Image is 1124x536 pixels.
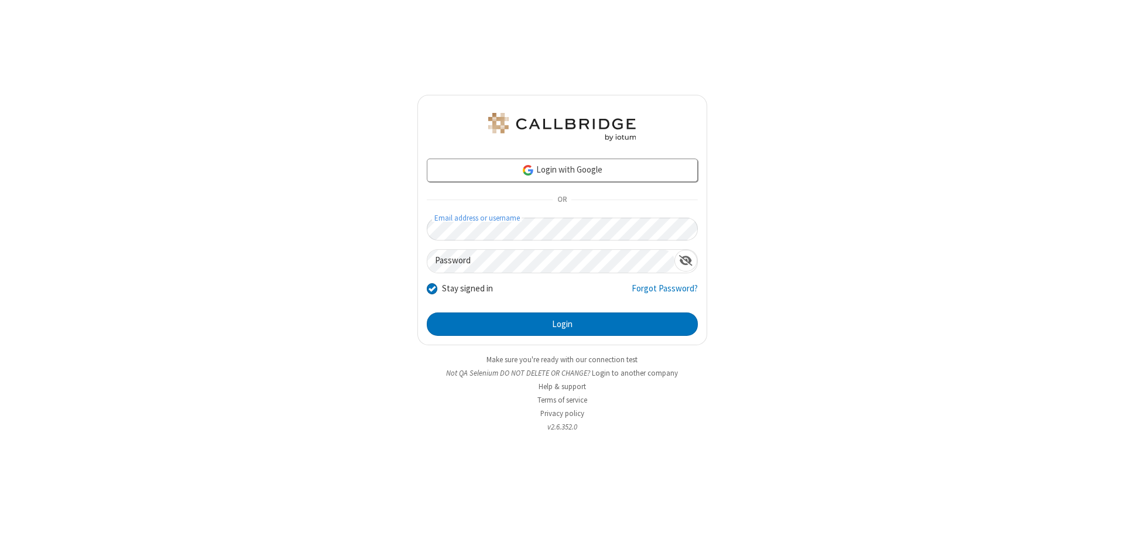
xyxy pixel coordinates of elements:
input: Password [427,250,674,273]
a: Make sure you're ready with our connection test [486,355,638,365]
a: Forgot Password? [632,282,698,304]
input: Email address or username [427,218,698,240]
span: OR [553,192,571,208]
div: Show password [674,250,697,272]
a: Terms of service [537,395,587,405]
li: v2.6.352.0 [417,421,707,432]
a: Privacy policy [540,408,584,418]
button: Login [427,312,698,336]
img: QA Selenium DO NOT DELETE OR CHANGE [486,113,638,141]
a: Help & support [539,382,586,391]
label: Stay signed in [442,282,493,296]
img: google-icon.png [522,164,534,177]
li: Not QA Selenium DO NOT DELETE OR CHANGE? [417,367,707,379]
a: Login with Google [427,159,698,182]
button: Login to another company [592,367,678,379]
